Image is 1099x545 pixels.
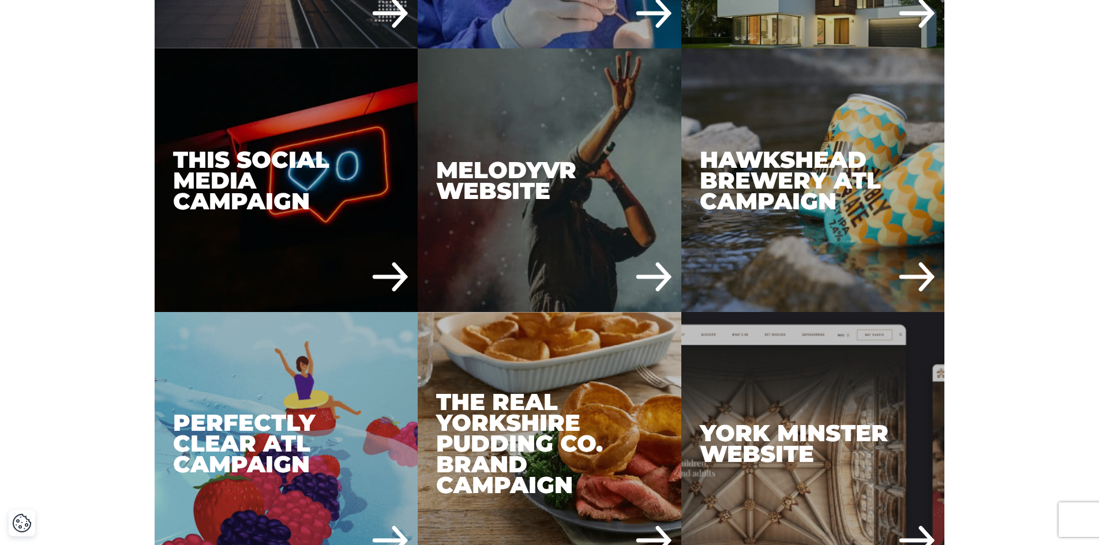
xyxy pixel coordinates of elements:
[681,48,945,312] a: Hawkshead Brewery ATL Campaign Hawkshead Brewery ATL Campaign
[12,513,32,533] img: Revisit consent button
[681,48,945,312] div: Hawkshead Brewery ATL Campaign
[12,513,32,533] button: Cookie Settings
[418,48,681,312] div: MelodyVR Website
[418,48,681,312] a: MelodyVR Website MelodyVR Website
[155,48,418,312] div: THIS Social Media Campaign
[155,48,418,312] a: THIS Social Media Campaign THIS Social Media Campaign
